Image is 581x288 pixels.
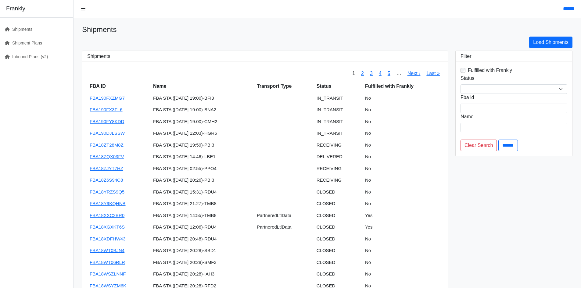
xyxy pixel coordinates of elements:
[363,174,443,186] td: No
[90,107,123,112] a: FBA190FX3FL6
[151,257,254,268] td: FBA STA ([DATE] 20:28)-SMF3
[151,174,254,186] td: FBA STA ([DATE] 20:26)-PBI3
[314,80,363,92] th: Status
[361,71,364,76] a: 2
[90,248,124,253] a: FBA18WT0BJN4
[379,71,382,76] a: 4
[314,257,363,268] td: CLOSED
[349,67,358,80] span: 1
[363,80,443,92] th: Fulfilled with Frankly
[90,130,125,136] a: FBA190DJLSSW
[151,245,254,257] td: FBA STA ([DATE] 20:28)-SBD1
[90,119,124,124] a: FBA190FY8KDD
[151,80,254,92] th: Name
[363,151,443,163] td: No
[407,71,421,76] a: Next ›
[363,245,443,257] td: No
[363,210,443,222] td: Yes
[529,37,572,48] a: Load Shipments
[314,233,363,245] td: CLOSED
[461,94,474,101] label: Fba id
[90,154,124,159] a: FBA18ZQX03FV
[90,177,123,183] a: FBA18Z6S94C8
[314,151,363,163] td: DELIVERED
[314,163,363,175] td: RECEIVING
[87,53,443,59] h3: Shipments
[90,236,126,241] a: FBA18XDFHW43
[90,95,125,101] a: FBA190FXZMG7
[90,224,125,229] a: FBA18XGXKT6S
[90,201,126,206] a: FBA18Y9KQHNB
[363,127,443,139] td: No
[314,127,363,139] td: IN_TRANSIT
[363,116,443,128] td: No
[314,198,363,210] td: CLOSED
[151,163,254,175] td: FBA STA ([DATE] 02:55)-PPO4
[151,210,254,222] td: FBA STA ([DATE] 14:55)-TMB8
[82,25,572,34] h1: Shipments
[314,174,363,186] td: RECEIVING
[314,245,363,257] td: CLOSED
[90,189,124,194] a: FBA18YRZS9Q5
[151,139,254,151] td: FBA STA ([DATE] 19:59)-PBI3
[363,268,443,280] td: No
[314,210,363,222] td: CLOSED
[151,198,254,210] td: FBA STA ([DATE] 21:27)-TMB8
[87,80,151,92] th: FBA ID
[151,268,254,280] td: FBA STA ([DATE] 20:28)-IAH3
[314,139,363,151] td: RECEIVING
[363,257,443,268] td: No
[363,163,443,175] td: No
[151,221,254,233] td: FBA STA ([DATE] 12:06)-RDU4
[90,213,124,218] a: FBA18XXC2BR0
[151,151,254,163] td: FBA STA ([DATE] 14:46)-LBE1
[388,71,390,76] a: 5
[151,127,254,139] td: FBA STA ([DATE] 12:03)-HGR6
[151,92,254,104] td: FBA STA ([DATE] 19:00)-BFI3
[363,221,443,233] td: Yes
[90,166,123,171] a: FBA18ZJYT7HZ
[314,186,363,198] td: CLOSED
[314,92,363,104] td: IN_TRANSIT
[363,139,443,151] td: No
[254,210,314,222] td: PartneredLtlData
[363,104,443,116] td: No
[314,104,363,116] td: IN_TRANSIT
[151,104,254,116] td: FBA STA ([DATE] 19:00)-BNA2
[363,233,443,245] td: No
[151,186,254,198] td: FBA STA ([DATE] 15:31)-RDU4
[314,268,363,280] td: CLOSED
[363,198,443,210] td: No
[254,221,314,233] td: PartneredLtlData
[254,80,314,92] th: Transport Type
[461,113,474,120] label: Name
[90,260,125,265] a: FBA18WT06RLR
[393,67,404,80] span: …
[314,116,363,128] td: IN_TRANSIT
[461,53,567,59] h3: Filter
[151,116,254,128] td: FBA STA ([DATE] 19:00)-CMH2
[363,186,443,198] td: No
[461,75,474,82] label: Status
[426,71,440,76] a: Last »
[370,71,373,76] a: 3
[363,92,443,104] td: No
[468,67,512,74] label: Fulfilled with Frankly
[151,233,254,245] td: FBA STA ([DATE] 20:48)-RDU4
[349,67,443,80] nav: pager
[90,142,124,148] a: FBA18ZT28M8Z
[90,271,126,276] a: FBA18WSZLNNF
[314,221,363,233] td: CLOSED
[461,140,497,151] a: Clear Search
